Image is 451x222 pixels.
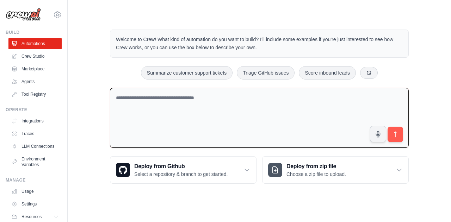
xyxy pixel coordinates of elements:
div: Build [6,30,62,35]
a: Agents [8,76,62,87]
a: Automations [8,38,62,49]
button: Score inbound leads [299,66,356,80]
h3: Deploy from zip file [286,162,346,171]
img: Logo [6,8,41,21]
p: Choose a zip file to upload. [286,171,346,178]
div: Manage [6,177,62,183]
a: Environment Variables [8,153,62,170]
a: LLM Connections [8,141,62,152]
a: Usage [8,186,62,197]
a: Tool Registry [8,89,62,100]
p: Welcome to Crew! What kind of automation do you want to build? I'll include some examples if you'... [116,36,403,52]
a: Traces [8,128,62,139]
p: Select a repository & branch to get started. [134,171,228,178]
a: Crew Studio [8,51,62,62]
button: Triage GitHub issues [237,66,295,80]
iframe: Chat Widget [416,188,451,222]
span: Resources [21,214,42,220]
a: Settings [8,198,62,210]
a: Marketplace [8,63,62,75]
div: Operate [6,107,62,113]
button: Summarize customer support tickets [141,66,233,80]
h3: Deploy from Github [134,162,228,171]
a: Integrations [8,115,62,127]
